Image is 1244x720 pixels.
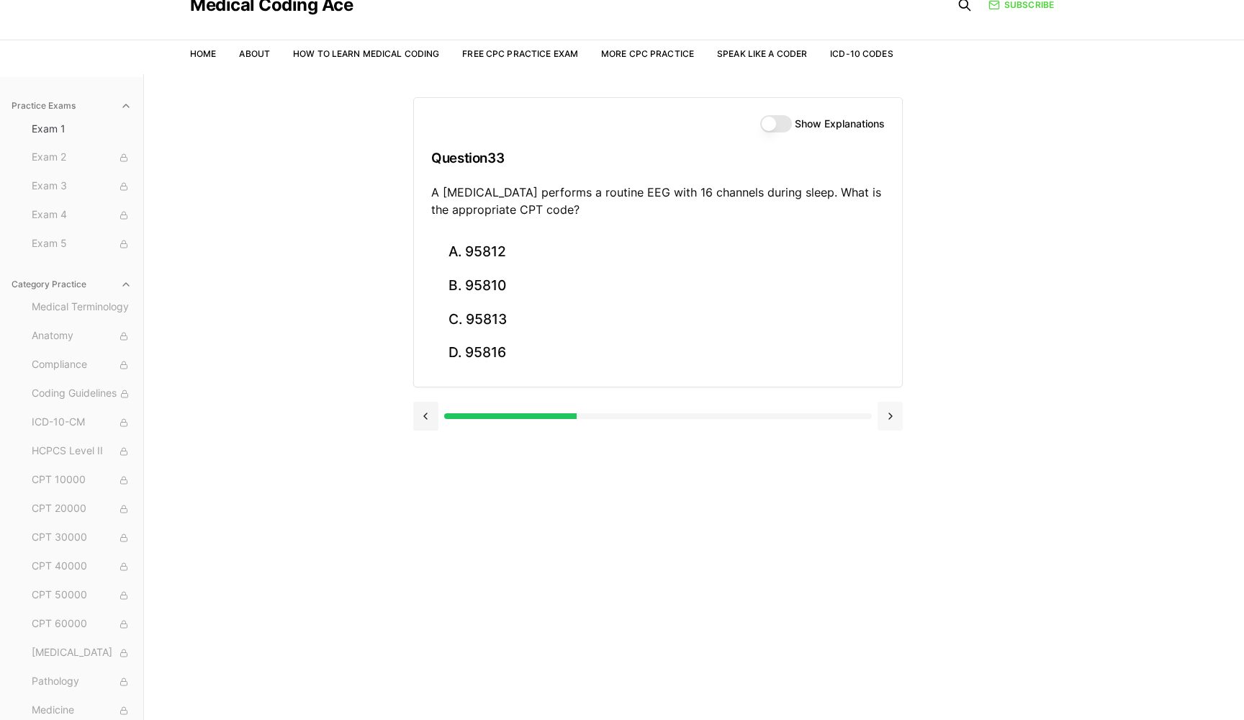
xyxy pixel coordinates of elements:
a: Free CPC Practice Exam [462,48,578,59]
button: CPT 50000 [26,584,138,607]
button: Coding Guidelines [26,382,138,405]
label: Show Explanations [795,119,885,129]
button: CPT 20000 [26,498,138,521]
span: CPT 10000 [32,472,132,488]
span: CPT 60000 [32,616,132,632]
span: Coding Guidelines [32,386,132,402]
a: Home [190,48,216,59]
a: More CPC Practice [601,48,694,59]
a: About [239,48,270,59]
button: CPT 40000 [26,555,138,578]
span: Medical Terminology [32,300,132,315]
button: Exam 1 [26,117,138,140]
button: ICD-10-CM [26,411,138,434]
span: CPT 40000 [32,559,132,575]
span: Compliance [32,357,132,373]
button: Pathology [26,670,138,693]
p: A [MEDICAL_DATA] performs a routine EEG with 16 channels during sleep. What is the appropriate CP... [431,184,885,218]
button: CPT 10000 [26,469,138,492]
span: Exam 4 [32,207,132,223]
button: Medical Terminology [26,296,138,319]
span: [MEDICAL_DATA] [32,645,132,661]
button: HCPCS Level II [26,440,138,463]
h3: Question 33 [431,137,885,179]
button: Exam 5 [26,233,138,256]
span: Exam 5 [32,236,132,252]
span: Exam 3 [32,179,132,194]
span: Anatomy [32,328,132,344]
button: CPT 60000 [26,613,138,636]
span: CPT 50000 [32,588,132,603]
button: B. 95810 [431,269,885,303]
a: How to Learn Medical Coding [293,48,439,59]
span: HCPCS Level II [32,444,132,459]
button: D. 95816 [431,336,885,370]
button: Exam 2 [26,146,138,169]
span: Medicine [32,703,132,719]
button: Category Practice [6,273,138,296]
span: Exam 2 [32,150,132,166]
span: Pathology [32,674,132,690]
a: ICD-10 Codes [830,48,893,59]
button: Exam 4 [26,204,138,227]
a: Speak Like a Coder [717,48,807,59]
span: CPT 30000 [32,530,132,546]
span: Exam 1 [32,122,132,136]
button: Practice Exams [6,94,138,117]
button: A. 95812 [431,235,885,269]
button: C. 95813 [431,302,885,336]
button: [MEDICAL_DATA] [26,642,138,665]
button: CPT 30000 [26,526,138,549]
button: Exam 3 [26,175,138,198]
span: ICD-10-CM [32,415,132,431]
button: Compliance [26,354,138,377]
button: Anatomy [26,325,138,348]
span: CPT 20000 [32,501,132,517]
